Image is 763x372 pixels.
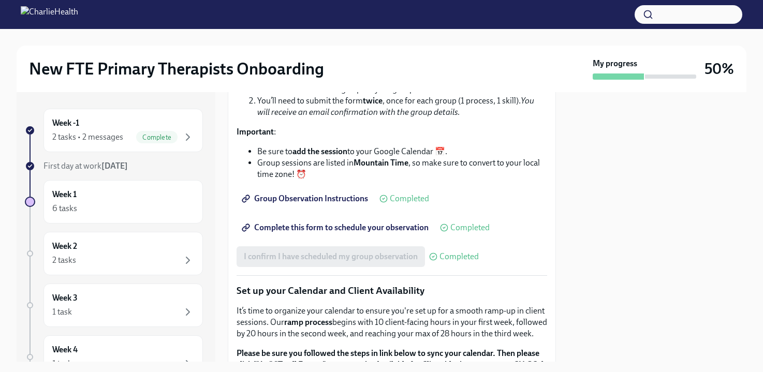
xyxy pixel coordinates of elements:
div: 2 tasks [52,255,76,266]
div: 1 task [52,306,72,318]
span: Completed [439,252,479,261]
strong: [DATE] [101,161,128,171]
li: You’ll need to submit the form , once for each group (1 process, 1 skill). [257,95,547,118]
div: 1 task [52,358,72,369]
a: Group Observation Instructions [237,188,375,209]
h6: Week 3 [52,292,78,304]
a: First day at work[DATE] [25,160,203,172]
div: 6 tasks [52,203,77,214]
a: Week 22 tasks [25,232,203,275]
h2: New FTE Primary Therapists Onboarding [29,58,324,79]
h3: 50% [705,59,734,78]
strong: Important [237,127,274,137]
span: Group Observation Instructions [244,194,368,204]
h6: Week 2 [52,241,77,252]
p: : [237,126,547,138]
strong: ramp process [284,317,332,327]
h6: Week 4 [52,344,78,355]
span: Completed [450,224,490,232]
em: You will receive an email confirmation with the group details. [257,96,534,117]
h6: Week 1 [52,189,77,200]
strong: My progress [593,58,637,69]
strong: add the session [292,146,347,156]
span: Completed [390,195,429,203]
h6: Week -1 [52,117,79,129]
div: 2 tasks • 2 messages [52,131,123,143]
strong: twice [363,96,383,106]
span: Complete this form to schedule your observation [244,222,429,233]
p: It’s time to organize your calendar to ensure you're set up for a smooth ramp-up in client sessio... [237,305,547,339]
a: Week 31 task [25,284,203,327]
span: First day at work [43,161,128,171]
strong: Mountain Time [354,158,408,168]
span: Complete [136,133,178,141]
a: Complete this form to schedule your observation [237,217,436,238]
img: CharlieHealth [21,6,78,23]
li: Be sure to to your Google Calendar 📅. [257,146,547,157]
p: Set up your Calendar and Client Availability [237,284,547,297]
li: Group sessions are listed in , so make sure to convert to your local time zone! ⏰ [257,157,547,180]
a: Week -12 tasks • 2 messagesComplete [25,109,203,152]
a: Week 16 tasks [25,180,203,224]
strong: Please be sure you followed the steps in link below to sync your calendar. Then please click "Yes... [237,348,546,369]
